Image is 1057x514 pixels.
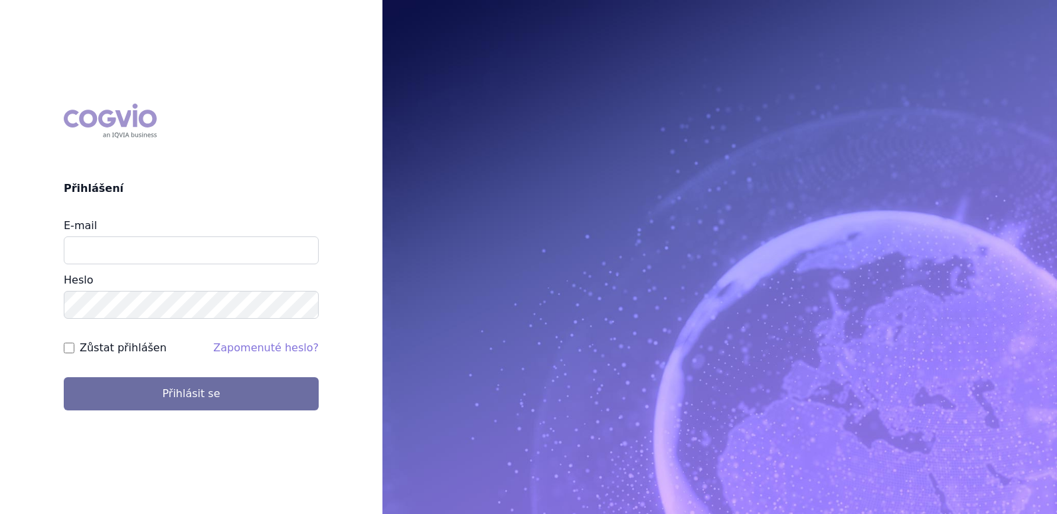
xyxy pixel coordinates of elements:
[64,219,97,232] label: E-mail
[64,104,157,138] div: COGVIO
[64,377,319,410] button: Přihlásit se
[80,340,167,356] label: Zůstat přihlášen
[64,274,93,286] label: Heslo
[64,181,319,197] h2: Přihlášení
[213,341,319,354] a: Zapomenuté heslo?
